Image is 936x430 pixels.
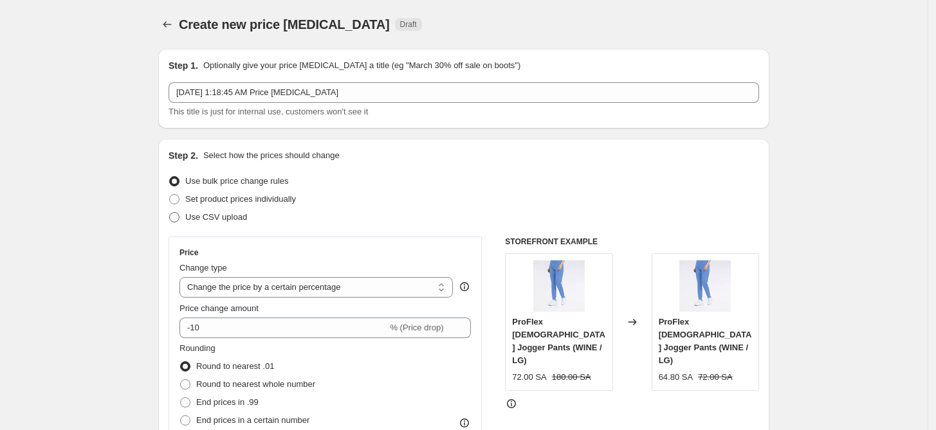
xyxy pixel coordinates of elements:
h6: STOREFRONT EXAMPLE [505,237,759,247]
span: ProFlex [DEMOGRAPHIC_DATA] Jogger Pants (WINE / LG) [659,317,752,365]
input: -15 [179,318,387,338]
h3: Price [179,247,198,258]
h2: Step 2. [169,149,198,162]
span: Use CSV upload [185,212,247,222]
img: 2030PRV-CIELBLUE-2-743919_80x.jpg [533,260,585,312]
span: Change type [179,263,227,273]
span: Round to nearest whole number [196,379,315,389]
span: End prices in a certain number [196,415,309,425]
span: End prices in .99 [196,397,259,407]
span: Set product prices individually [185,194,296,204]
span: 180.00 SA [552,372,591,382]
span: % (Price drop) [390,323,443,332]
span: This title is just for internal use, customers won't see it [169,107,368,116]
span: 72.00 SA [698,372,733,382]
button: Price change jobs [158,15,176,33]
p: Select how the prices should change [203,149,340,162]
h2: Step 1. [169,59,198,72]
span: Use bulk price change rules [185,176,288,186]
p: Optionally give your price [MEDICAL_DATA] a title (eg "March 30% off sale on boots") [203,59,520,72]
div: help [458,280,471,293]
span: 64.80 SA [659,372,693,382]
span: Round to nearest .01 [196,361,274,371]
input: 30% off holiday sale [169,82,759,103]
span: Draft [400,19,417,30]
span: Rounding [179,343,216,353]
span: ProFlex [DEMOGRAPHIC_DATA] Jogger Pants (WINE / LG) [512,317,605,365]
span: Create new price [MEDICAL_DATA] [179,17,390,31]
span: 72.00 SA [512,372,547,382]
img: 2030PRV-CIELBLUE-2-743919_80x.jpg [679,260,731,312]
span: Price change amount [179,303,259,313]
